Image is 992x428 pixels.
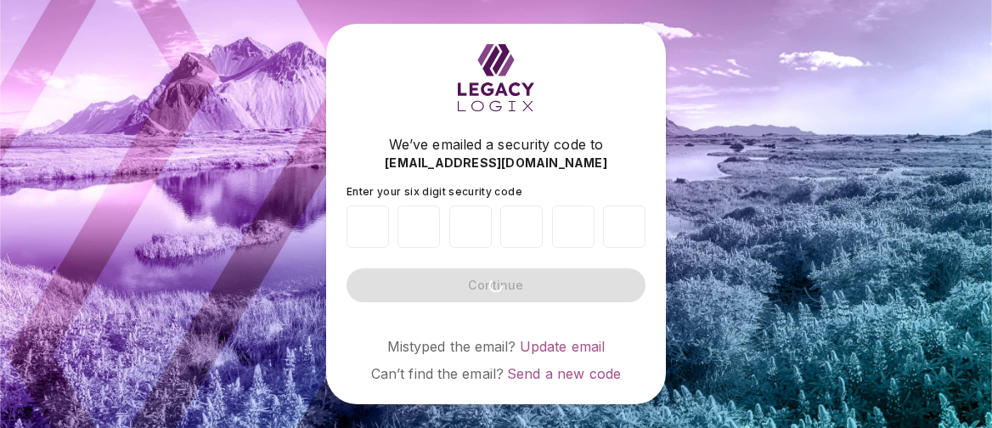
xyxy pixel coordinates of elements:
[520,338,606,355] a: Update email
[389,134,603,155] span: We’ve emailed a security code to
[371,365,504,382] span: Can’t find the email?
[347,185,522,198] span: Enter your six digit security code
[387,338,516,355] span: Mistyped the email?
[507,365,621,382] a: Send a new code
[385,155,607,172] span: [EMAIL_ADDRESS][DOMAIN_NAME]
